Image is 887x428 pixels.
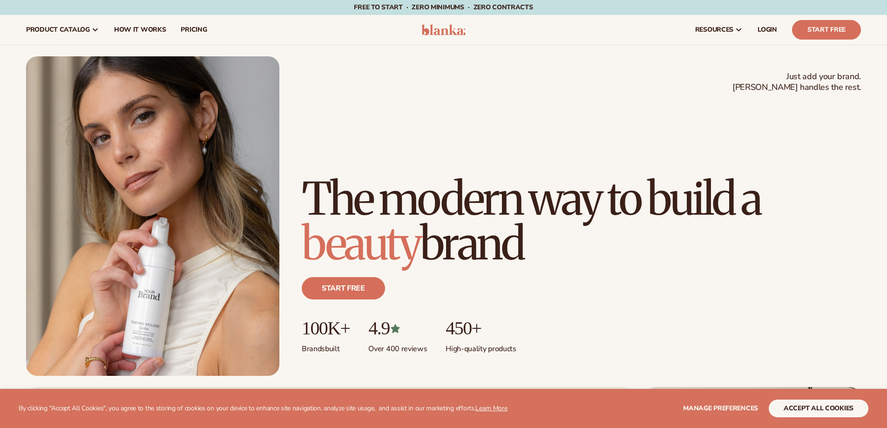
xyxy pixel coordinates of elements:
button: accept all cookies [769,400,868,417]
span: resources [695,26,733,34]
a: Learn More [475,404,507,413]
img: logo [421,24,466,35]
img: Female holding tanning mousse. [26,56,279,376]
span: Just add your brand. [PERSON_NAME] handles the rest. [732,71,861,93]
p: 4.9 [368,318,427,339]
p: 450+ [446,318,516,339]
span: product catalog [26,26,90,34]
button: Manage preferences [683,400,758,417]
p: By clicking "Accept All Cookies", you agree to the storing of cookies on your device to enhance s... [19,405,508,413]
p: Brands built [302,339,350,354]
a: resources [688,15,750,45]
a: How It Works [107,15,174,45]
span: How It Works [114,26,166,34]
a: Start Free [792,20,861,40]
a: product catalog [19,15,107,45]
span: pricing [181,26,207,34]
p: High-quality products [446,339,516,354]
p: 100K+ [302,318,350,339]
a: pricing [173,15,214,45]
span: Free to start · ZERO minimums · ZERO contracts [354,3,533,12]
span: Manage preferences [683,404,758,413]
p: Over 400 reviews [368,339,427,354]
span: beauty [302,216,420,272]
a: Start free [302,277,385,299]
span: LOGIN [758,26,777,34]
a: LOGIN [750,15,785,45]
h1: The modern way to build a brand [302,177,861,266]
